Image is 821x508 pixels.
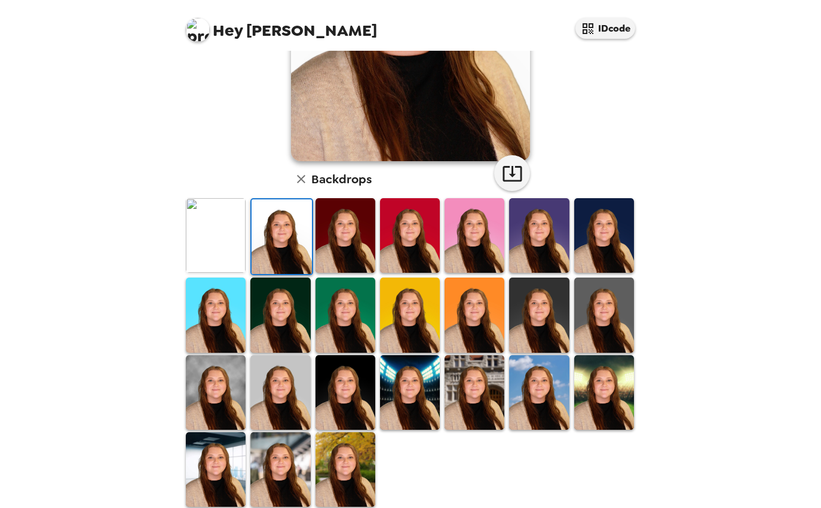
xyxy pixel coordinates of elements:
[186,198,246,273] img: Original
[311,170,372,189] h6: Backdrops
[213,20,243,41] span: Hey
[186,18,210,42] img: profile pic
[575,18,635,39] button: IDcode
[186,12,377,39] span: [PERSON_NAME]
